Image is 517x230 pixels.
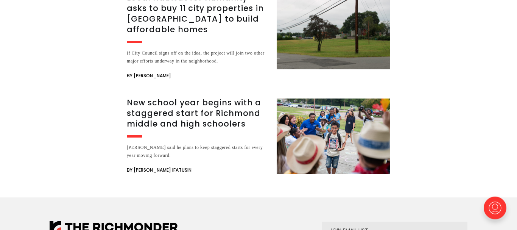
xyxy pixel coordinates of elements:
h3: New school year begins with a staggered start for Richmond middle and high schoolers [127,97,268,129]
div: If City Council signs off on the idea, the project will join two other major efforts underway in ... [127,49,268,65]
span: By [PERSON_NAME] Ifatusin [127,166,192,175]
img: New school year begins with a staggered start for Richmond middle and high schoolers [277,99,390,174]
div: [PERSON_NAME] said he plans to keep staggered starts for every year moving forward. [127,144,268,160]
a: New school year begins with a staggered start for Richmond middle and high schoolers [PERSON_NAME... [127,99,390,175]
iframe: portal-trigger [477,193,517,230]
span: By [PERSON_NAME] [127,71,171,80]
